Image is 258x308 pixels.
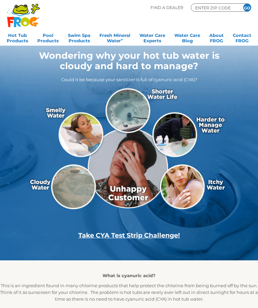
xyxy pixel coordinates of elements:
input: GO [243,4,251,11]
a: Take CYA Test Strip Challenge! [78,232,180,239]
a: Fresh MineralWater∞ [99,31,130,44]
a: AboutFROG [209,31,224,44]
sup: ∞ [121,38,123,41]
a: PoolProducts [37,31,59,44]
input: Zip Code Form [195,5,235,11]
a: Water CareExperts [139,31,165,44]
p: Could it be because your sanitizer is full of cyanuric acid (CYA)? [26,76,232,83]
strong: What is cyanuric acid? [102,273,156,278]
h1: Wondering why your hot tub water is cloudy and hard to manage? [26,50,232,71]
a: ContactFROG [233,31,251,44]
a: Water CareBlog [174,31,200,44]
p: Find A Dealer [150,3,183,12]
a: Swim SpaProducts [68,31,90,44]
a: Hot TubProducts [7,31,28,44]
